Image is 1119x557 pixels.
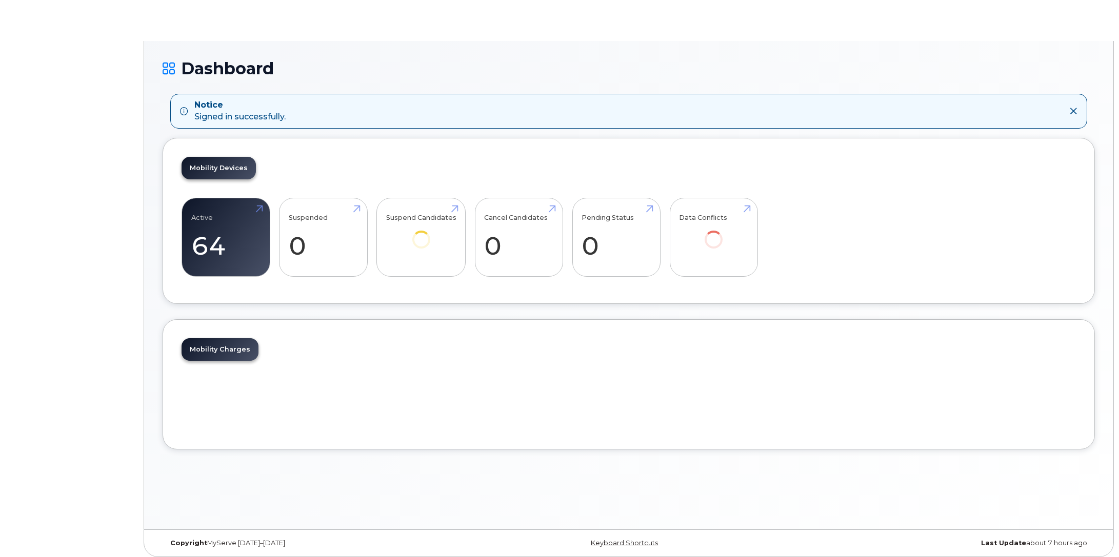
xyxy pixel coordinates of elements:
div: Signed in successfully. [194,99,286,123]
strong: Copyright [170,539,207,547]
a: Active 64 [191,203,261,271]
div: MyServe [DATE]–[DATE] [163,539,473,547]
a: Mobility Devices [182,157,256,179]
a: Pending Status 0 [582,203,651,271]
h1: Dashboard [163,59,1095,77]
a: Suspended 0 [289,203,358,271]
strong: Notice [194,99,286,111]
div: about 7 hours ago [784,539,1095,547]
a: Suspend Candidates [386,203,456,262]
strong: Last Update [981,539,1026,547]
a: Mobility Charges [182,338,258,361]
a: Data Conflicts [679,203,748,262]
a: Cancel Candidates 0 [484,203,553,271]
a: Keyboard Shortcuts [591,539,658,547]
